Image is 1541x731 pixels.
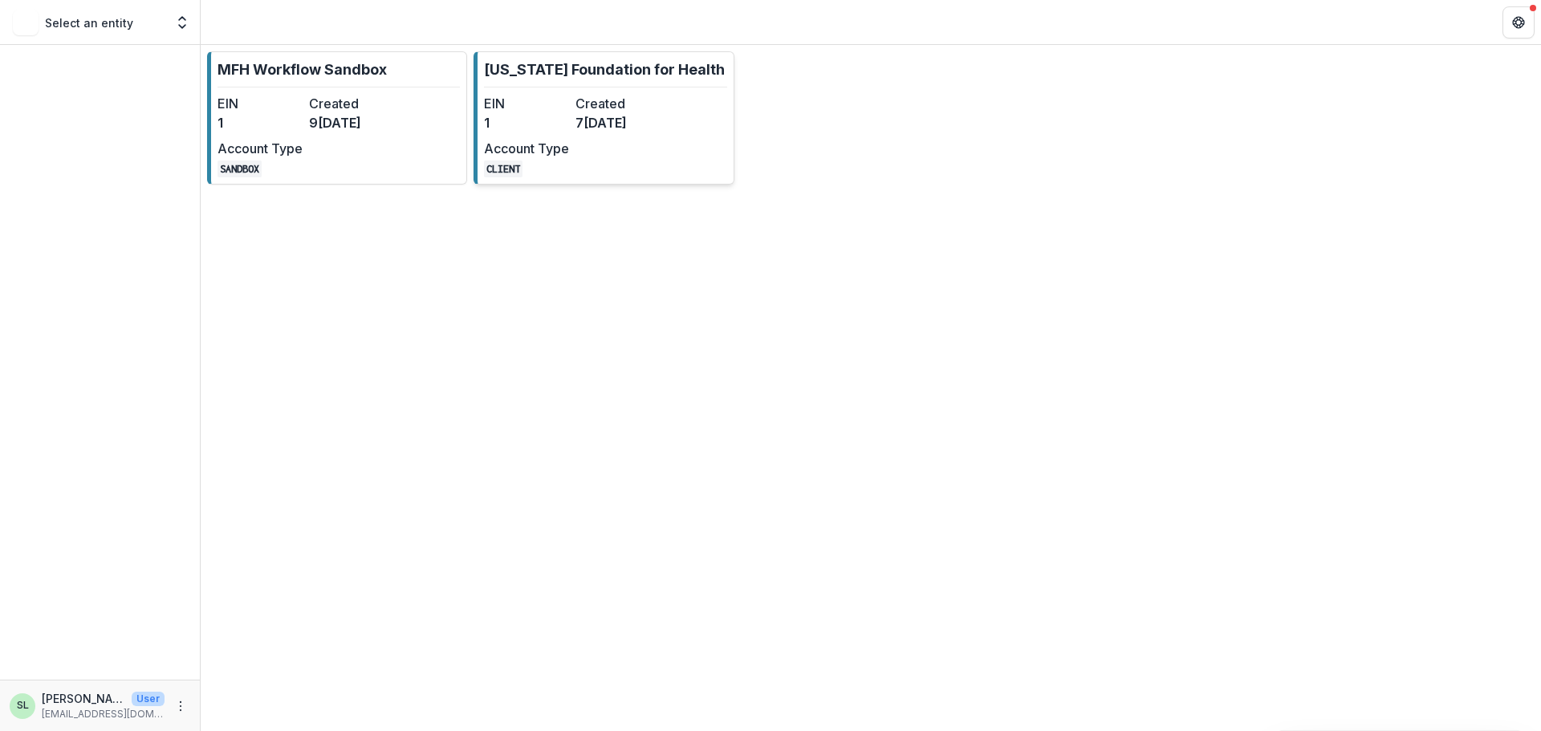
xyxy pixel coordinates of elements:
[218,160,262,177] code: SANDBOX
[42,707,165,721] p: [EMAIL_ADDRESS][DOMAIN_NAME]
[17,701,29,711] div: Sada Lindsey
[484,160,522,177] code: CLIENT
[575,94,661,113] dt: Created
[484,94,569,113] dt: EIN
[309,94,394,113] dt: Created
[484,139,569,158] dt: Account Type
[1502,6,1535,39] button: Get Help
[171,696,190,716] button: More
[218,59,387,80] p: MFH Workflow Sandbox
[309,113,394,132] dd: 9[DATE]
[218,113,303,132] dd: 1
[13,10,39,35] img: Select an entity
[42,690,125,707] p: [PERSON_NAME]
[474,51,734,185] a: [US_STATE] Foundation for HealthEIN1Created7[DATE]Account TypeCLIENT
[218,94,303,113] dt: EIN
[575,113,661,132] dd: 7[DATE]
[132,692,165,706] p: User
[171,6,193,39] button: Open entity switcher
[45,14,133,31] p: Select an entity
[484,113,569,132] dd: 1
[218,139,303,158] dt: Account Type
[207,51,467,185] a: MFH Workflow SandboxEIN1Created9[DATE]Account TypeSANDBOX
[484,59,725,80] p: [US_STATE] Foundation for Health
